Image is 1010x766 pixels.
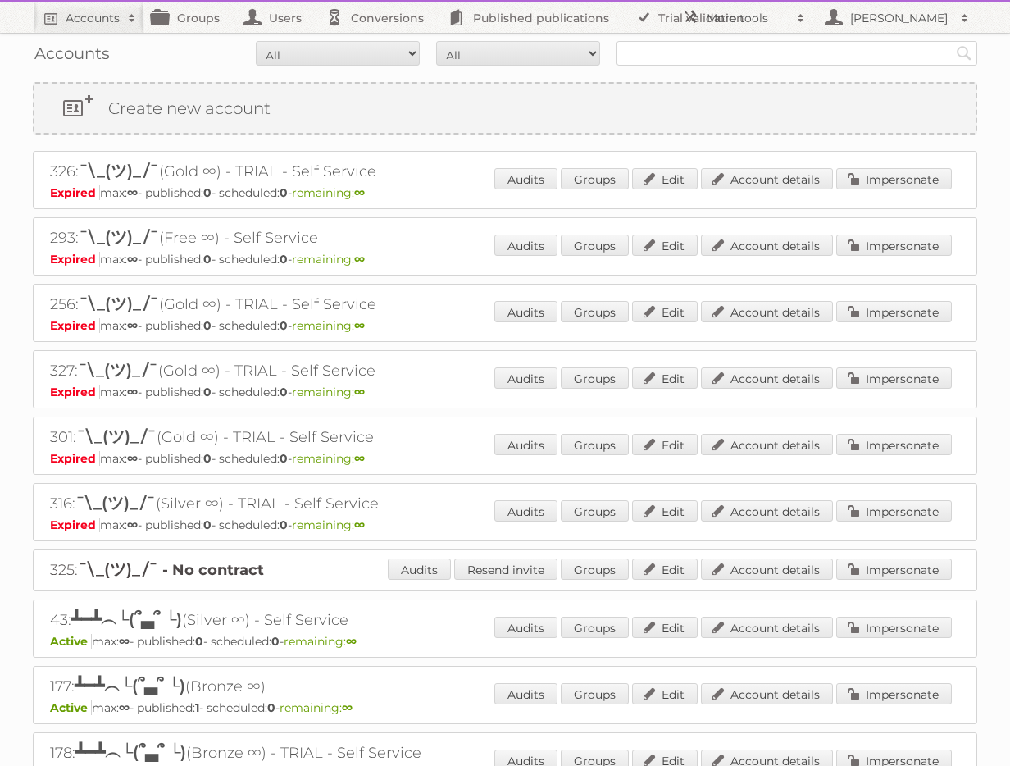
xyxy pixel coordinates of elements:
[632,559,698,580] a: Edit
[701,367,833,389] a: Account details
[50,634,960,649] p: max: - published: - scheduled: -
[280,518,288,532] strong: 0
[494,168,557,189] a: Audits
[119,700,130,715] strong: ∞
[292,252,365,267] span: remaining:
[203,252,212,267] strong: 0
[50,293,624,317] h2: 256: (Gold ∞) - TRIAL - Self Service
[846,10,953,26] h2: [PERSON_NAME]
[50,318,100,333] span: Expired
[127,518,138,532] strong: ∞
[836,168,952,189] a: Impersonate
[203,518,212,532] strong: 0
[280,252,288,267] strong: 0
[292,385,365,399] span: remaining:
[195,634,203,649] strong: 0
[701,235,833,256] a: Account details
[236,2,318,33] a: Users
[50,385,100,399] span: Expired
[836,235,952,256] a: Impersonate
[354,518,365,532] strong: ∞
[79,227,159,247] span: ¯\_(ツ)_/¯
[494,367,557,389] a: Audits
[354,318,365,333] strong: ∞
[561,434,629,455] a: Groups
[561,168,629,189] a: Groups
[284,634,357,649] span: remaining:
[836,683,952,704] a: Impersonate
[440,2,626,33] a: Published publications
[75,493,156,513] span: ¯\_(ツ)_/¯
[79,294,159,313] span: ¯\_(ツ)_/¯
[632,617,698,638] a: Edit
[78,360,158,380] span: ¯\_(ツ)_/¯
[50,741,624,765] h2: 178: (Bronze ∞) - TRIAL - Self Service
[494,301,557,322] a: Audits
[561,500,629,522] a: Groups
[280,700,353,715] span: remaining:
[346,634,357,649] strong: ∞
[50,185,960,200] p: max: - published: - scheduled: -
[203,185,212,200] strong: 0
[354,385,365,399] strong: ∞
[494,500,557,522] a: Audits
[292,451,365,466] span: remaining:
[75,742,186,762] span: ┻━┻︵└(՞▃՞ └)
[280,185,288,200] strong: 0
[71,609,182,629] span: ┻━┻︵└(՞▃՞ └)
[50,518,960,532] p: max: - published: - scheduled: -
[127,185,138,200] strong: ∞
[203,451,212,466] strong: 0
[50,426,624,449] h2: 301: (Gold ∞) - TRIAL - Self Service
[292,185,365,200] span: remaining:
[50,492,624,516] h2: 316: (Silver ∞) - TRIAL - Self Service
[561,367,629,389] a: Groups
[561,301,629,322] a: Groups
[701,301,833,322] a: Account details
[632,500,698,522] a: Edit
[836,559,952,580] a: Impersonate
[561,235,629,256] a: Groups
[836,367,952,389] a: Impersonate
[50,252,100,267] span: Expired
[280,385,288,399] strong: 0
[127,318,138,333] strong: ∞
[454,559,557,580] a: Resend invite
[836,301,952,322] a: Impersonate
[76,426,157,446] span: ¯\_(ツ)_/¯
[50,385,960,399] p: max: - published: - scheduled: -
[494,683,557,704] a: Audits
[50,451,960,466] p: max: - published: - scheduled: -
[127,451,138,466] strong: ∞
[354,252,365,267] strong: ∞
[318,2,440,33] a: Conversions
[75,676,185,695] span: ┻━┻︵└(՞▃՞ └)
[50,561,264,579] a: 325:¯\_(ツ)_/¯ - No contract
[561,683,629,704] a: Groups
[50,160,624,184] h2: 326: (Gold ∞) - TRIAL - Self Service
[267,700,275,715] strong: 0
[342,700,353,715] strong: ∞
[701,434,833,455] a: Account details
[701,559,833,580] a: Account details
[280,318,288,333] strong: 0
[66,10,120,26] h2: Accounts
[34,84,976,133] a: Create new account
[78,559,158,579] span: ¯\_(ツ)_/¯
[632,683,698,704] a: Edit
[50,185,100,200] span: Expired
[162,561,264,579] strong: - No contract
[952,41,976,66] input: Search
[701,617,833,638] a: Account details
[561,559,629,580] a: Groups
[836,500,952,522] a: Impersonate
[50,226,624,250] h2: 293: (Free ∞) - Self Service
[144,2,236,33] a: Groups
[79,161,159,180] span: ¯\_(ツ)_/¯
[50,700,92,715] span: Active
[632,301,698,322] a: Edit
[561,617,629,638] a: Groups
[701,168,833,189] a: Account details
[701,683,833,704] a: Account details
[50,252,960,267] p: max: - published: - scheduled: -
